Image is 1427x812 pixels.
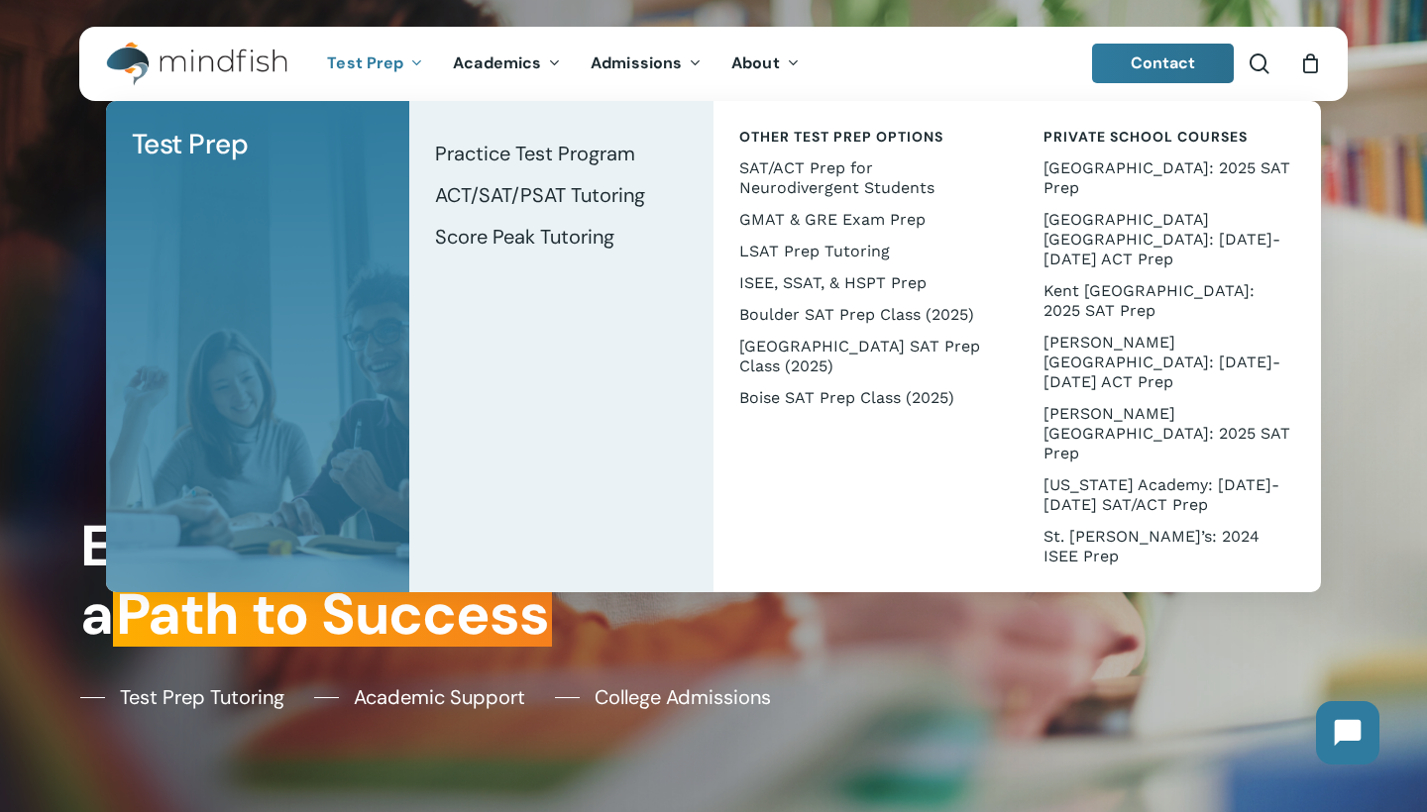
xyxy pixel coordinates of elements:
span: [PERSON_NAME][GEOGRAPHIC_DATA]: 2025 SAT Prep [1043,404,1290,462]
span: Test Prep Tutoring [120,682,284,712]
span: [GEOGRAPHIC_DATA] [GEOGRAPHIC_DATA]: [DATE]-[DATE] ACT Prep [1043,210,1280,268]
span: Private School Courses [1043,128,1248,146]
a: Test Prep [312,55,438,72]
a: [GEOGRAPHIC_DATA] SAT Prep Class (2025) [733,331,998,382]
span: Kent [GEOGRAPHIC_DATA]: 2025 SAT Prep [1043,281,1255,320]
a: Contact [1092,44,1235,83]
a: Admissions [576,55,716,72]
h1: Every Student Has a [80,512,701,649]
a: Boulder SAT Prep Class (2025) [733,299,998,331]
a: Test Prep [126,121,390,168]
span: ISEE, SSAT, & HSPT Prep [739,273,927,292]
a: Cart [1299,52,1321,74]
span: SAT/ACT Prep for Neurodivergent Students [739,158,934,197]
span: ACT/SAT/PSAT Tutoring [435,182,645,208]
span: LSAT Prep Tutoring [739,242,890,260]
a: Other Test Prep Options [733,121,998,152]
span: Boise SAT Prep Class (2025) [739,388,954,407]
a: About [716,55,815,72]
span: GMAT & GRE Exam Prep [739,210,926,229]
a: SAT/ACT Prep for Neurodivergent Students [733,152,998,204]
span: [GEOGRAPHIC_DATA]: 2025 SAT Prep [1043,158,1290,197]
a: GMAT & GRE Exam Prep [733,204,998,236]
span: Academics [453,52,541,73]
span: [PERSON_NAME][GEOGRAPHIC_DATA]: [DATE]-[DATE] ACT Prep [1043,333,1280,391]
iframe: Chatbot [1296,681,1399,784]
span: Boulder SAT Prep Class (2025) [739,305,974,324]
span: About [731,52,780,73]
span: College Admissions [595,682,771,712]
a: Private School Courses [1038,121,1302,152]
span: Other Test Prep Options [739,128,943,146]
a: [GEOGRAPHIC_DATA]: 2025 SAT Prep [1038,152,1302,204]
span: [GEOGRAPHIC_DATA] SAT Prep Class (2025) [739,337,980,375]
a: [PERSON_NAME][GEOGRAPHIC_DATA]: [DATE]-[DATE] ACT Prep [1038,327,1302,398]
a: Test Prep Tutoring [80,682,284,712]
a: LSAT Prep Tutoring [733,236,998,267]
span: Test Prep [132,126,249,162]
a: Kent [GEOGRAPHIC_DATA]: 2025 SAT Prep [1038,275,1302,327]
span: St. [PERSON_NAME]’s: 2024 ISEE Prep [1043,527,1260,565]
span: Test Prep [327,52,403,73]
a: ISEE, SSAT, & HSPT Prep [733,267,998,299]
a: Academic Support [314,682,525,712]
nav: Main Menu [312,27,814,101]
span: Score Peak Tutoring [435,224,614,250]
span: [US_STATE] Academy: [DATE]-[DATE] SAT/ACT Prep [1043,475,1279,514]
header: Main Menu [79,27,1348,101]
a: Score Peak Tutoring [429,216,694,257]
em: Path to Success [113,577,552,652]
span: Contact [1131,52,1196,73]
a: Boise SAT Prep Class (2025) [733,382,998,414]
a: [US_STATE] Academy: [DATE]-[DATE] SAT/ACT Prep [1038,469,1302,521]
a: [GEOGRAPHIC_DATA] [GEOGRAPHIC_DATA]: [DATE]-[DATE] ACT Prep [1038,204,1302,275]
a: St. [PERSON_NAME]’s: 2024 ISEE Prep [1038,521,1302,572]
a: [PERSON_NAME][GEOGRAPHIC_DATA]: 2025 SAT Prep [1038,398,1302,469]
a: College Admissions [555,682,771,712]
a: Practice Test Program [429,133,694,174]
span: Admissions [591,52,682,73]
a: ACT/SAT/PSAT Tutoring [429,174,694,216]
a: Academics [438,55,576,72]
span: Practice Test Program [435,141,635,166]
span: Academic Support [354,682,525,712]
